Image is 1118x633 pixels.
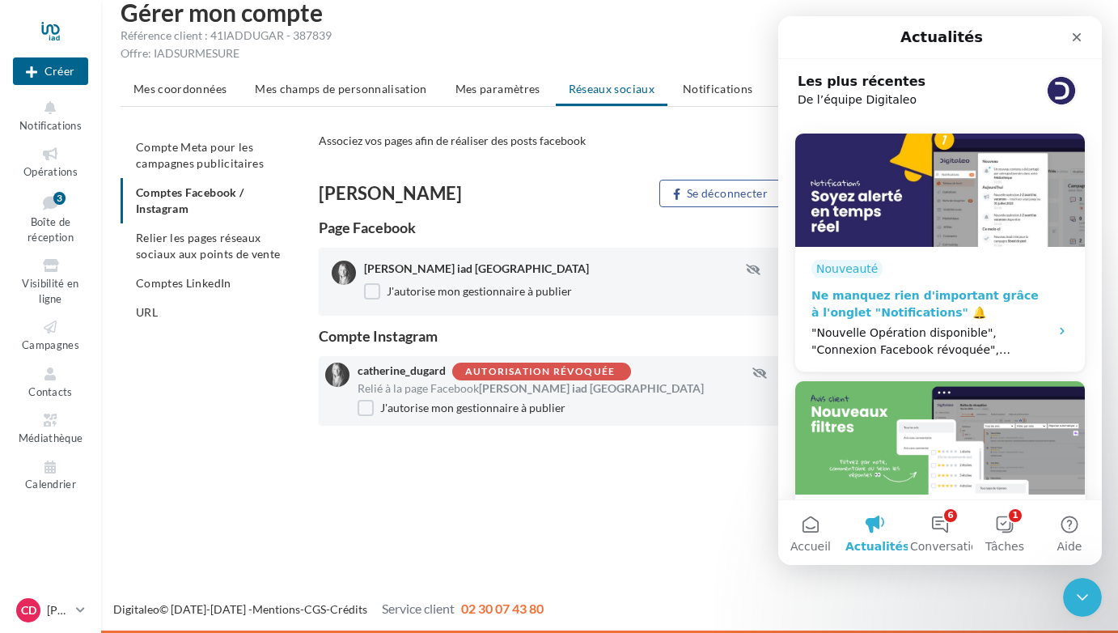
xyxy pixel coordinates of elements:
[461,601,544,616] span: 02 30 07 43 80
[455,82,540,96] span: Mes paramètres
[186,94,199,107] img: tab_keywords_by_traffic_grey.svg
[358,380,775,397] div: Relié à la page Facebook
[1063,578,1102,617] iframe: Intercom live chat
[21,602,36,618] span: CD
[65,484,129,549] button: Actualités
[364,261,589,275] span: [PERSON_NAME] iad [GEOGRAPHIC_DATA]
[319,329,781,343] div: Compte Instagram
[19,431,83,444] span: Médiathèque
[113,602,544,616] span: © [DATE]-[DATE] - - -
[12,525,53,536] span: Accueil
[364,283,572,300] label: J'autorise mon gestionnaire à publier
[13,253,88,308] a: Visibilité en ligne
[358,363,446,377] span: catherine_dugard
[28,215,74,244] span: Boîte de réception
[113,602,159,616] a: Digitaleo
[259,484,324,549] button: Aide
[304,602,326,616] a: CGS
[25,478,76,491] span: Calendrier
[17,365,307,478] img: 🔎 Filtrez plus efficacement vos avis
[45,26,79,39] div: v 4.0.25
[47,602,70,618] p: [PERSON_NAME]
[19,119,82,132] span: Notifications
[136,305,158,319] span: URL
[136,140,264,170] span: Compte Meta pour les campagnes publicitaires
[319,185,544,202] div: [PERSON_NAME]
[13,595,88,626] a: CD [PERSON_NAME]
[136,276,231,290] span: Comptes LinkedIn
[23,165,78,178] span: Opérations
[22,338,79,351] span: Campagnes
[330,602,367,616] a: Crédits
[136,231,280,261] span: Relier les pages réseaux sociaux aux points de vente
[683,82,753,96] span: Notifications
[16,364,307,587] div: 🔎 Filtrez plus efficacement vos avis
[465,367,615,377] div: Autorisation révoquée
[13,142,88,181] a: Opérations
[13,315,88,355] a: Campagnes
[121,45,1099,62] div: Offre: IADSURMESURE
[133,82,227,96] span: Mes coordonnées
[319,220,781,235] div: Page Facebook
[13,408,88,448] a: Médiathèque
[53,192,66,205] div: 3
[382,601,455,616] span: Service client
[778,16,1102,565] iframe: Intercom live chat
[13,57,88,85] button: Créer
[26,42,39,55] img: website_grey.svg
[207,525,246,536] span: Tâches
[358,400,565,416] label: J'autorise mon gestionnaire à publier
[22,277,78,305] span: Visibilité en ligne
[28,385,73,398] span: Contacts
[67,94,80,107] img: tab_domain_overview_orange.svg
[13,57,88,85] div: Nouvelle campagne
[252,602,300,616] a: Mentions
[13,189,88,248] a: Boîte de réception3
[42,42,183,55] div: Domaine: [DOMAIN_NAME]
[13,96,88,135] button: Notifications
[26,26,39,39] img: logo_orange.svg
[13,455,88,495] a: Calendrier
[319,134,586,147] span: Associez vos pages afin de réaliser des posts facebook
[132,525,213,536] span: Conversations
[13,362,88,401] a: Contacts
[479,381,704,395] span: [PERSON_NAME] iad [GEOGRAPHIC_DATA]
[659,180,781,207] button: Se déconnecter
[67,525,131,536] span: Actualités
[194,484,259,549] button: Tâches
[129,484,194,549] button: Conversations
[255,82,427,96] span: Mes champs de personnalisation
[204,96,244,106] div: Mots-clés
[121,28,1099,44] div: Référence client : 41IADDUGAR - 387839
[85,96,125,106] div: Domaine
[279,525,304,536] span: Aide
